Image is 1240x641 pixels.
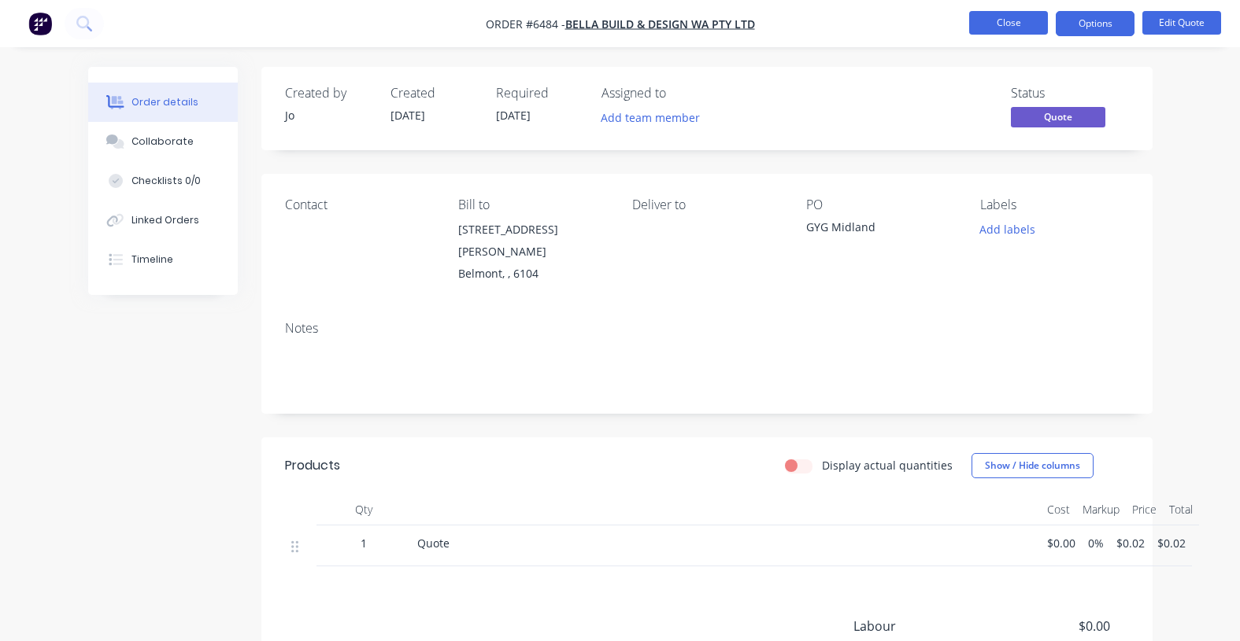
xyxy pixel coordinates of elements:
span: [DATE] [391,108,425,123]
div: Status [1011,86,1129,101]
label: Display actual quantities [822,457,953,473]
button: Linked Orders [88,201,238,240]
span: $0.02 [1157,535,1186,551]
div: Timeline [131,252,173,267]
button: Edit Quote [1142,11,1221,35]
div: Qty [316,494,411,525]
span: Quote [417,536,450,551]
div: Markup [1076,494,1126,525]
div: Total [1163,494,1199,525]
button: Checklists 0/0 [88,161,238,201]
button: Options [1056,11,1135,36]
div: Price [1126,494,1163,525]
button: Add team member [601,107,709,128]
span: $0.02 [1116,535,1145,551]
span: Order #6484 - [486,17,565,31]
div: Products [285,456,340,475]
span: 0% [1088,535,1104,551]
button: Close [969,11,1048,35]
span: Quote [1011,107,1105,127]
button: Add labels [972,219,1044,240]
button: Quote [1011,107,1105,131]
span: [DATE] [496,108,531,123]
div: Jo [285,107,372,123]
div: Created [391,86,477,101]
span: $0.00 [1047,535,1075,551]
div: GYG Midland [806,219,955,241]
button: Collaborate [88,122,238,161]
a: Bella Build & Design WA Pty Ltd [565,17,755,31]
button: Order details [88,83,238,122]
div: Bill to [458,197,607,212]
div: Order details [131,95,198,109]
img: Factory [28,12,52,35]
span: $0.00 [993,617,1109,635]
div: Notes [285,321,1129,336]
div: Collaborate [131,134,194,149]
div: Checklists 0/0 [131,174,201,188]
div: Assigned to [601,86,759,101]
button: Timeline [88,240,238,279]
div: Created by [285,86,372,101]
div: PO [806,197,955,212]
span: Labour [853,617,994,635]
div: Cost [1041,494,1076,525]
div: Deliver to [632,197,781,212]
div: [STREET_ADDRESS][PERSON_NAME] [458,219,607,263]
div: Required [496,86,583,101]
div: Contact [285,197,434,212]
div: [STREET_ADDRESS][PERSON_NAME]Belmont, , 6104 [458,219,607,285]
button: Show / Hide columns [972,453,1094,478]
div: Labels [980,197,1129,212]
div: Linked Orders [131,213,199,227]
button: Add team member [592,107,708,128]
div: Belmont, , 6104 [458,263,607,285]
span: 1 [361,535,367,551]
